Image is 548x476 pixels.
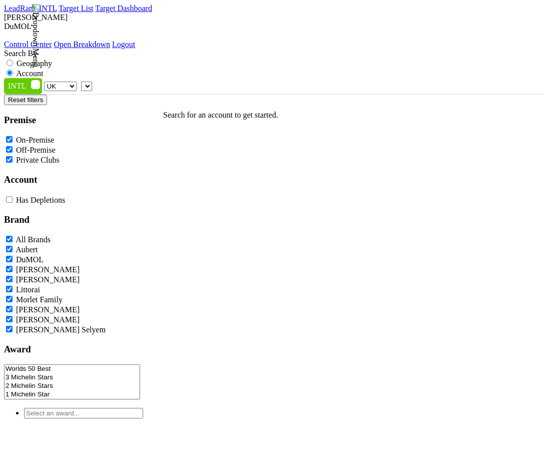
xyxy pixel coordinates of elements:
[16,315,80,324] label: [PERSON_NAME]
[4,13,544,22] div: [PERSON_NAME]
[31,4,40,67] img: Dropdown Menu
[4,174,143,185] h3: Account
[16,156,60,164] label: Private Clubs
[16,245,38,254] label: Aubert
[16,265,80,274] label: [PERSON_NAME]
[16,325,106,334] label: [PERSON_NAME] Selyem
[16,305,80,314] label: [PERSON_NAME]
[112,40,135,49] a: Logout
[54,40,110,49] a: Open Breakdown
[4,40,544,49] div: Dropdown Menu
[16,255,44,264] label: DuMOL
[16,196,65,204] label: Has Depletions
[59,4,93,13] a: Target List
[5,373,140,382] option: 3 Michelin Stars
[16,275,80,284] label: [PERSON_NAME]
[24,408,143,418] input: Select an award...
[16,235,51,244] label: All Brands
[5,382,140,390] option: 2 Michelin Stars
[16,136,54,144] label: On-Premise
[4,214,143,225] h3: Brand
[4,22,32,31] span: DuMOL
[4,40,52,49] a: Control Center
[16,146,56,154] label: Off-Premise
[5,365,140,373] option: Worlds 50 Best
[4,4,57,13] a: LeadRank INTL
[163,111,278,120] p: Search for an account to get started.
[16,69,43,78] label: Account
[4,95,47,105] button: Reset filters
[16,295,63,304] label: Morlet Family
[4,115,143,126] h3: Premise
[4,344,143,355] h3: Award
[5,390,140,399] option: 1 Michelin Star
[4,49,37,58] span: Search By
[16,285,40,294] label: Littorai
[17,59,52,68] label: Geography
[95,4,152,13] a: Target Dashboard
